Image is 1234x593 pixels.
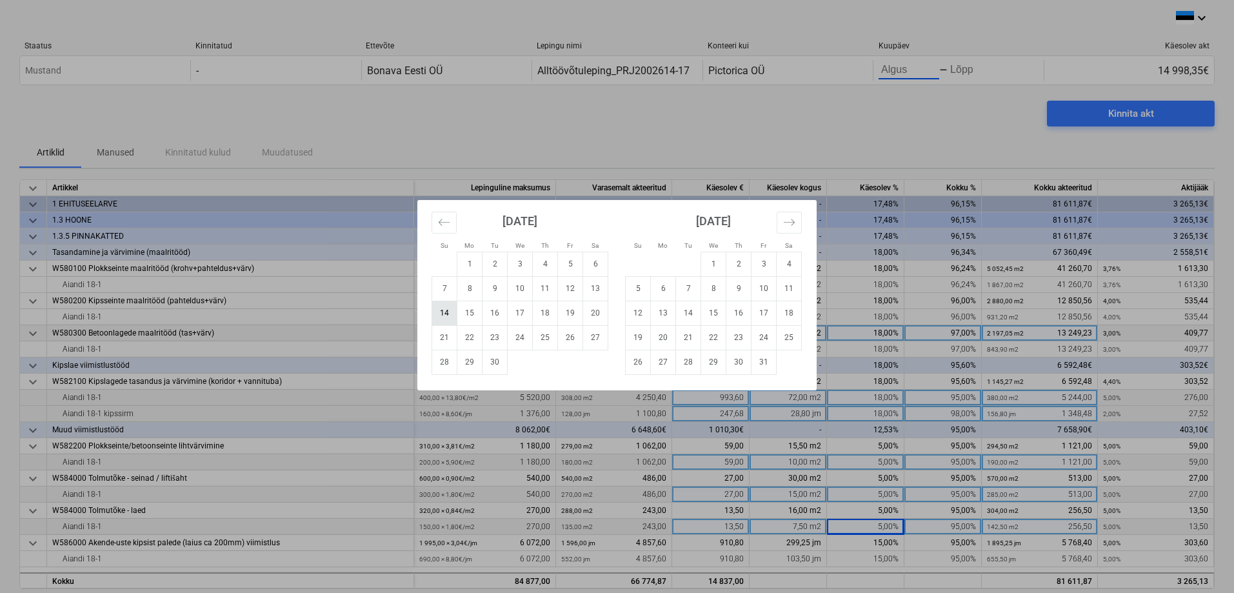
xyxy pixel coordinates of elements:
small: Mo [464,242,474,249]
button: Move forward to switch to the next month. [777,212,802,234]
td: Choose Saturday, September 13, 2025 as your check-in date. It's available. [583,276,608,301]
td: Choose Monday, October 6, 2025 as your check-in date. It's available. [651,276,676,301]
strong: [DATE] [696,214,731,228]
small: Sa [592,242,599,249]
td: Choose Saturday, October 11, 2025 as your check-in date. It's available. [777,276,802,301]
td: Choose Thursday, September 4, 2025 as your check-in date. It's available. [533,252,558,276]
small: Mo [658,242,668,249]
small: Sa [785,242,792,249]
small: Tu [684,242,692,249]
td: Choose Wednesday, October 1, 2025 as your check-in date. It's available. [701,252,726,276]
td: Choose Monday, September 8, 2025 as your check-in date. It's available. [457,276,483,301]
td: Choose Thursday, September 25, 2025 as your check-in date. It's available. [533,325,558,350]
td: Choose Tuesday, September 9, 2025 as your check-in date. It's available. [483,276,508,301]
td: Choose Wednesday, October 22, 2025 as your check-in date. It's available. [701,325,726,350]
td: Choose Monday, September 22, 2025 as your check-in date. It's available. [457,325,483,350]
small: Th [541,242,549,249]
td: Choose Friday, September 19, 2025 as your check-in date. It's available. [558,301,583,325]
small: Tu [491,242,499,249]
small: Fr [761,242,766,249]
td: Choose Sunday, October 5, 2025 as your check-in date. It's available. [626,276,651,301]
td: Choose Sunday, October 19, 2025 as your check-in date. It's available. [626,325,651,350]
td: Choose Monday, September 29, 2025 as your check-in date. It's available. [457,350,483,374]
strong: [DATE] [503,214,537,228]
td: Choose Saturday, October 25, 2025 as your check-in date. It's available. [777,325,802,350]
td: Choose Wednesday, September 17, 2025 as your check-in date. It's available. [508,301,533,325]
td: Choose Thursday, September 18, 2025 as your check-in date. It's available. [533,301,558,325]
td: Choose Tuesday, October 14, 2025 as your check-in date. It's available. [676,301,701,325]
td: Choose Tuesday, September 16, 2025 as your check-in date. It's available. [483,301,508,325]
td: Choose Wednesday, September 24, 2025 as your check-in date. It's available. [508,325,533,350]
td: Choose Sunday, September 28, 2025 as your check-in date. It's available. [432,350,457,374]
td: Choose Friday, October 31, 2025 as your check-in date. It's available. [751,350,777,374]
td: Choose Wednesday, September 3, 2025 as your check-in date. It's available. [508,252,533,276]
td: Choose Friday, September 5, 2025 as your check-in date. It's available. [558,252,583,276]
td: Choose Tuesday, September 23, 2025 as your check-in date. It's available. [483,325,508,350]
small: Su [634,242,642,249]
td: Choose Monday, October 13, 2025 as your check-in date. It's available. [651,301,676,325]
td: Choose Thursday, October 30, 2025 as your check-in date. It's available. [726,350,751,374]
td: Choose Friday, September 12, 2025 as your check-in date. It's available. [558,276,583,301]
td: Choose Tuesday, September 30, 2025 as your check-in date. It's available. [483,350,508,374]
td: Choose Thursday, September 11, 2025 as your check-in date. It's available. [533,276,558,301]
td: Choose Sunday, September 14, 2025 as your check-in date. It's available. [432,301,457,325]
td: Choose Thursday, October 23, 2025 as your check-in date. It's available. [726,325,751,350]
td: Choose Saturday, September 27, 2025 as your check-in date. It's available. [583,325,608,350]
td: Choose Tuesday, October 28, 2025 as your check-in date. It's available. [676,350,701,374]
small: Fr [567,242,573,249]
td: Choose Friday, September 26, 2025 as your check-in date. It's available. [558,325,583,350]
td: Choose Monday, October 27, 2025 as your check-in date. It's available. [651,350,676,374]
td: Choose Thursday, October 16, 2025 as your check-in date. It's available. [726,301,751,325]
td: Choose Saturday, September 6, 2025 as your check-in date. It's available. [583,252,608,276]
td: Choose Sunday, September 21, 2025 as your check-in date. It's available. [432,325,457,350]
td: Choose Friday, October 17, 2025 as your check-in date. It's available. [751,301,777,325]
td: Choose Saturday, September 20, 2025 as your check-in date. It's available. [583,301,608,325]
td: Choose Saturday, October 4, 2025 as your check-in date. It's available. [777,252,802,276]
td: Choose Friday, October 10, 2025 as your check-in date. It's available. [751,276,777,301]
td: Choose Sunday, September 7, 2025 as your check-in date. It's available. [432,276,457,301]
td: Choose Wednesday, October 29, 2025 as your check-in date. It's available. [701,350,726,374]
td: Choose Wednesday, October 15, 2025 as your check-in date. It's available. [701,301,726,325]
td: Choose Monday, September 1, 2025 as your check-in date. It's available. [457,252,483,276]
td: Choose Monday, October 20, 2025 as your check-in date. It's available. [651,325,676,350]
button: Move backward to switch to the previous month. [432,212,457,234]
small: Th [735,242,742,249]
td: Choose Wednesday, September 10, 2025 as your check-in date. It's available. [508,276,533,301]
td: Choose Tuesday, October 7, 2025 as your check-in date. It's available. [676,276,701,301]
td: Choose Friday, October 24, 2025 as your check-in date. It's available. [751,325,777,350]
small: We [515,242,524,249]
td: Choose Wednesday, October 8, 2025 as your check-in date. It's available. [701,276,726,301]
small: We [709,242,718,249]
td: Choose Sunday, October 26, 2025 as your check-in date. It's available. [626,350,651,374]
td: Choose Tuesday, September 2, 2025 as your check-in date. It's available. [483,252,508,276]
div: Calendar [417,200,817,390]
td: Choose Tuesday, October 21, 2025 as your check-in date. It's available. [676,325,701,350]
td: Choose Thursday, October 9, 2025 as your check-in date. It's available. [726,276,751,301]
td: Choose Monday, September 15, 2025 as your check-in date. It's available. [457,301,483,325]
td: Choose Friday, October 3, 2025 as your check-in date. It's available. [751,252,777,276]
td: Choose Sunday, October 12, 2025 as your check-in date. It's available. [626,301,651,325]
td: Choose Thursday, October 2, 2025 as your check-in date. It's available. [726,252,751,276]
td: Choose Saturday, October 18, 2025 as your check-in date. It's available. [777,301,802,325]
small: Su [441,242,448,249]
